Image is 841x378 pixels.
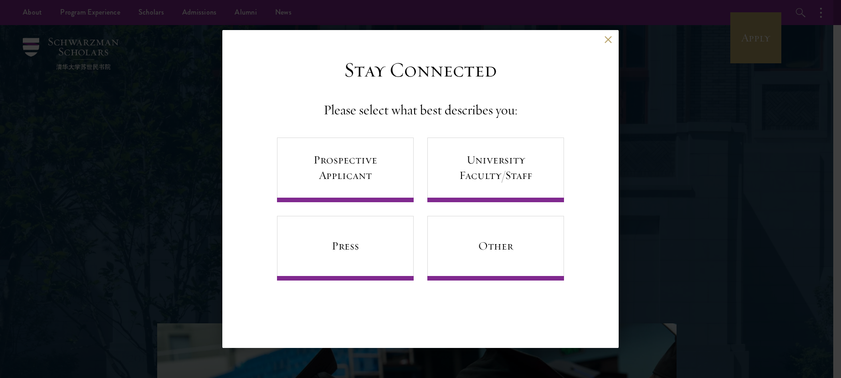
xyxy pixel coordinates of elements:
a: Prospective Applicant [277,138,414,202]
a: Press [277,216,414,281]
h4: Please select what best describes you: [323,101,518,119]
h3: Stay Connected [344,57,497,83]
a: Other [427,216,564,281]
a: University Faculty/Staff [427,138,564,202]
